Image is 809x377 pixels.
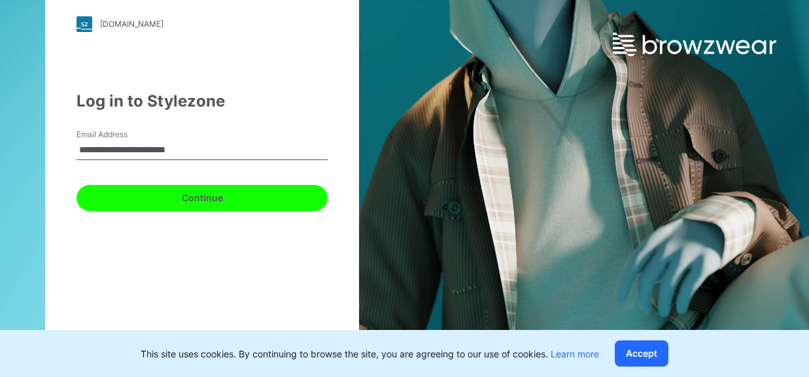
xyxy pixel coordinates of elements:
[77,16,92,32] img: stylezone-logo.562084cfcfab977791bfbf7441f1a819.svg
[613,33,776,56] img: browzwear-logo.e42bd6dac1945053ebaf764b6aa21510.svg
[615,340,668,367] button: Accept
[77,16,328,32] a: [DOMAIN_NAME]
[77,185,328,211] button: Continue
[141,347,599,361] p: This site uses cookies. By continuing to browse the site, you are agreeing to our use of cookies.
[77,129,168,140] label: Email Address
[77,90,328,113] div: Log in to Stylezone
[100,19,164,29] div: [DOMAIN_NAME]
[551,348,599,359] a: Learn more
